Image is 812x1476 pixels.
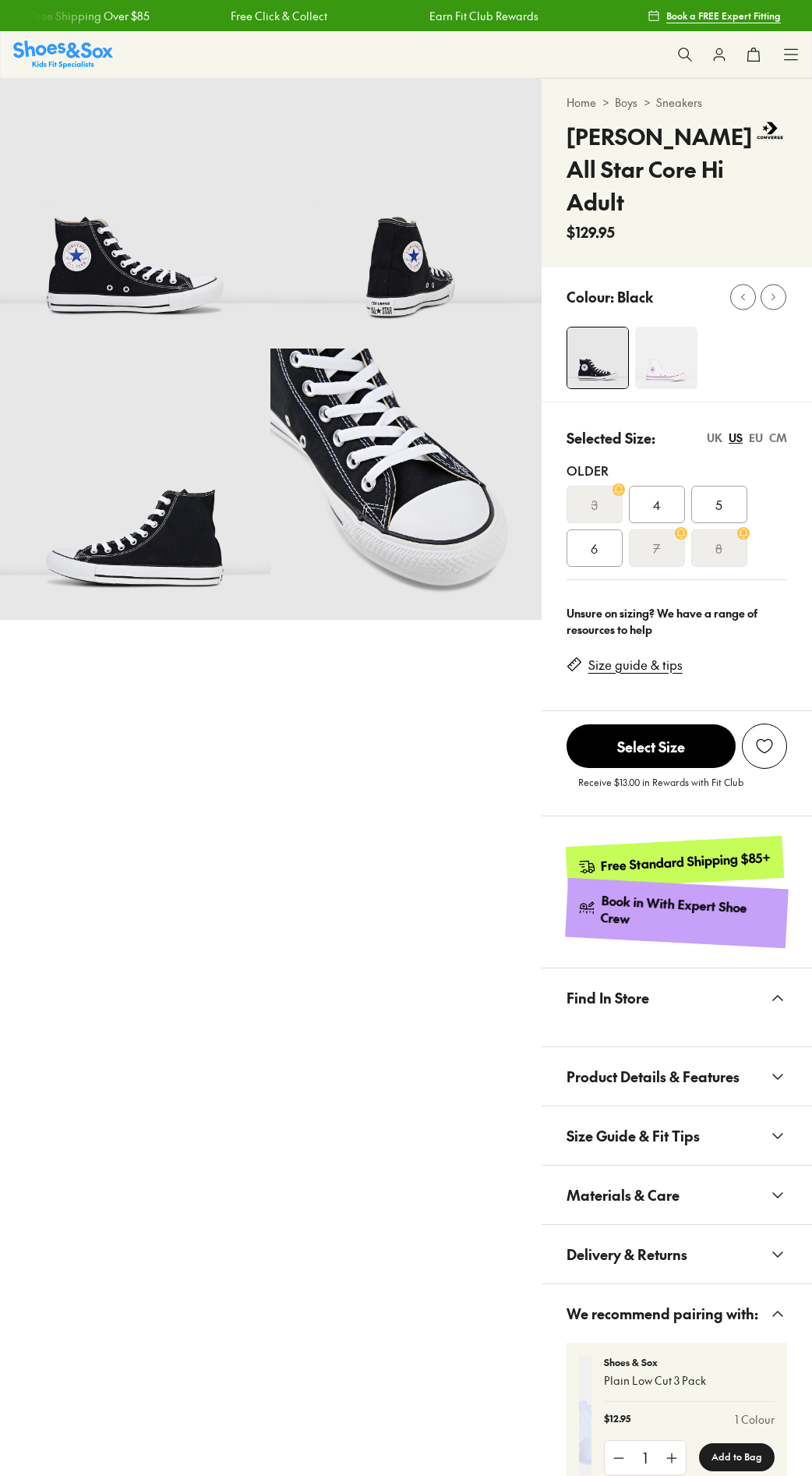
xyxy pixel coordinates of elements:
a: Home [567,94,596,111]
div: > > [567,94,787,111]
span: 6 [591,539,598,557]
img: 4-356389_1 [579,1355,591,1475]
div: EU [749,430,763,446]
iframe: Find in Store [567,1027,787,1028]
p: Shoes & Sox [604,1355,775,1369]
span: Select Size [567,724,736,768]
a: Boys [615,94,637,111]
div: Free Standard Shipping $85+ [600,849,771,875]
s: 8 [715,539,722,557]
div: Older [567,461,787,480]
button: Add to Wishlist [742,724,787,769]
a: Shoes & Sox [13,41,113,68]
h4: [PERSON_NAME] All Star Core Hi Adult [567,120,754,218]
button: Select Size [567,724,736,769]
p: Plain Low Cut 3 Pack [604,1372,775,1389]
span: We recommend pairing with: [567,1290,758,1336]
span: Book a FREE Expert Fitting [666,9,781,23]
s: 3 [591,495,598,514]
div: UK [707,430,722,446]
div: US [729,430,743,446]
p: Receive $13.00 in Rewards with Fit Club [578,775,743,803]
p: Colour: [567,286,614,307]
a: 1 Colour [735,1411,775,1428]
img: 11_1 [635,327,697,389]
div: Unsure on sizing? We have a range of resources to help [567,605,787,638]
p: $12.95 [604,1411,630,1428]
button: Product Details & Features [542,1047,812,1106]
p: Selected Size: [567,427,655,448]
button: Add to Bag [699,1443,775,1471]
span: $129.95 [567,221,615,242]
div: Book in With Expert Shoe Crew [600,892,775,935]
button: Find In Store [542,968,812,1027]
img: SNS_Logo_Responsive.svg [13,41,113,68]
img: 11_1 [567,327,628,388]
a: Book a FREE Expert Fitting [648,2,781,30]
a: Free Standard Shipping $85+ [565,836,783,889]
span: Size Guide & Fit Tips [567,1113,700,1159]
span: Materials & Care [567,1172,680,1218]
button: Materials & Care [542,1166,812,1224]
button: Delivery & Returns [542,1225,812,1283]
a: Sneakers [656,94,702,111]
s: 7 [653,539,660,557]
p: Black [617,286,653,307]
div: CM [769,430,787,446]
button: We recommend pairing with: [542,1284,812,1343]
img: Vendor logo [753,120,787,141]
a: Free Shipping Over $85 [554,8,673,24]
a: Earn Fit Club Rewards [355,8,464,24]
span: Find In Store [567,975,649,1021]
img: 14_1 [270,349,541,619]
a: Size guide & tips [588,657,683,674]
a: Free Click & Collect [155,8,252,24]
a: Book in With Expert Shoe Crew [565,878,789,949]
button: Size Guide & Fit Tips [542,1106,812,1165]
div: 1 [633,1441,658,1474]
span: Product Details & Features [567,1053,740,1099]
span: 5 [715,495,722,514]
span: Delivery & Returns [567,1231,687,1277]
img: 12_1 [270,78,541,349]
span: 4 [653,495,661,514]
